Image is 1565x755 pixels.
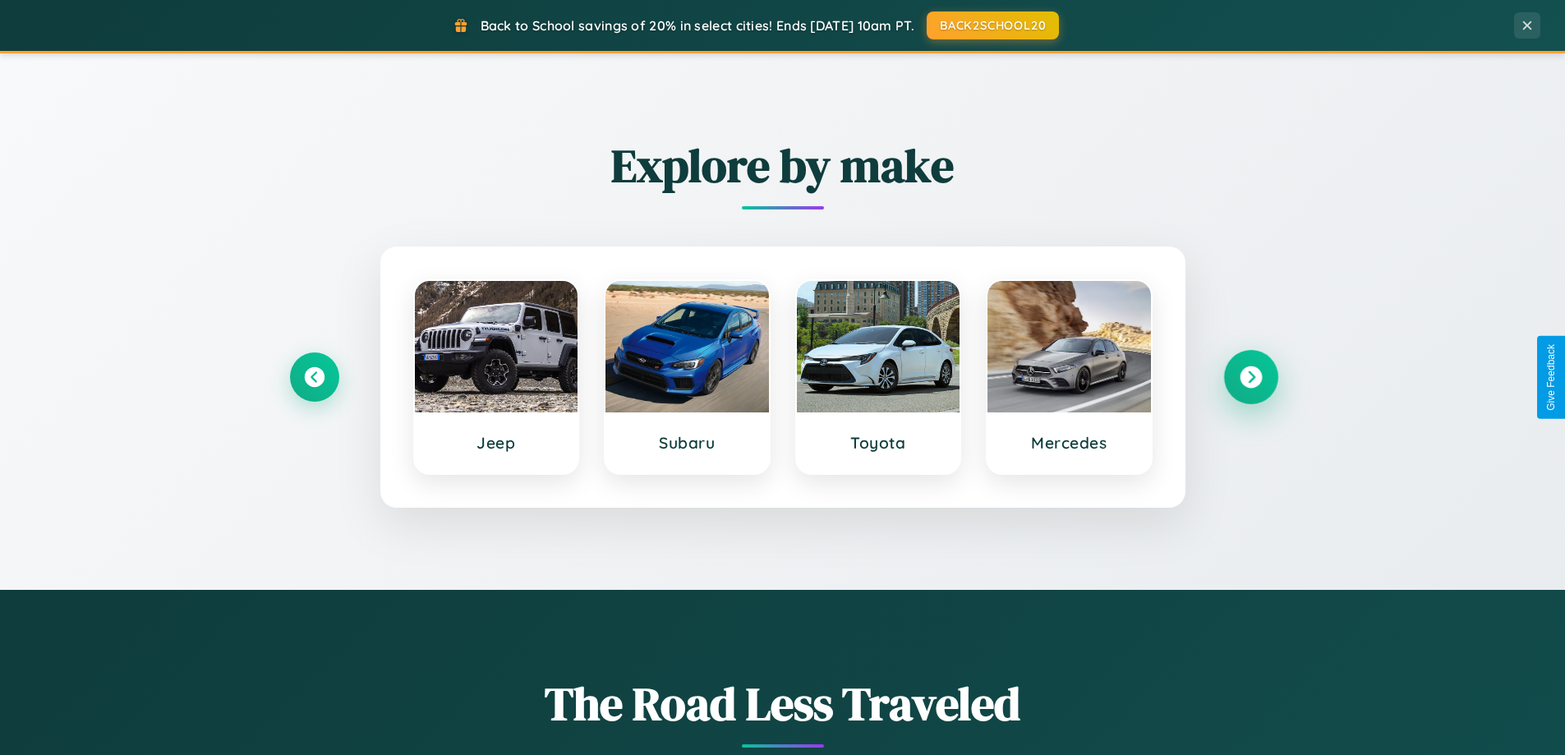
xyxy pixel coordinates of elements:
[481,17,914,34] span: Back to School savings of 20% in select cities! Ends [DATE] 10am PT.
[622,433,753,453] h3: Subaru
[1004,433,1135,453] h3: Mercedes
[1545,344,1557,411] div: Give Feedback
[290,672,1276,735] h1: The Road Less Traveled
[290,134,1276,197] h2: Explore by make
[927,12,1059,39] button: BACK2SCHOOL20
[813,433,944,453] h3: Toyota
[431,433,562,453] h3: Jeep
